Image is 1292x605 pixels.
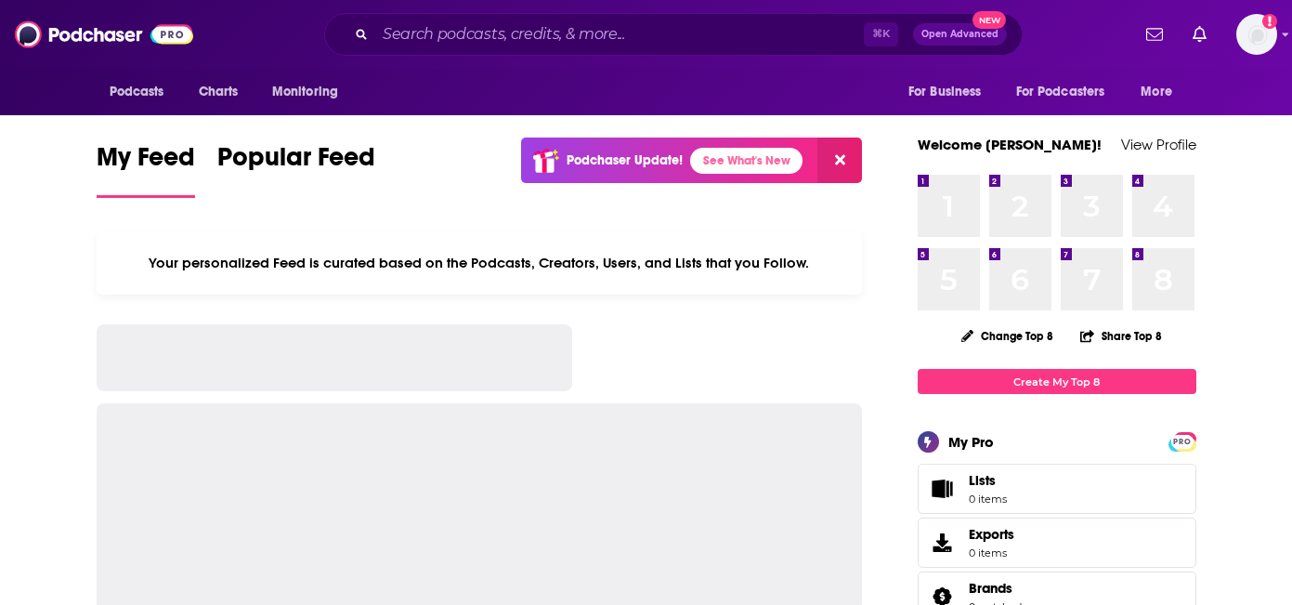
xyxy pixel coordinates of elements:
button: open menu [1128,74,1195,110]
button: open menu [259,74,362,110]
button: open menu [895,74,1005,110]
a: Exports [918,518,1196,568]
button: Open AdvancedNew [913,23,1007,46]
img: Podchaser - Follow, Share and Rate Podcasts [15,17,193,52]
a: View Profile [1121,136,1196,153]
a: PRO [1171,434,1194,448]
a: Create My Top 8 [918,369,1196,394]
button: open menu [1004,74,1132,110]
a: Charts [187,74,250,110]
span: My Feed [97,141,195,184]
span: PRO [1171,435,1194,449]
a: Welcome [PERSON_NAME]! [918,136,1102,153]
a: Brands [969,580,1022,597]
span: Lists [969,472,1007,489]
span: More [1141,79,1172,105]
button: Change Top 8 [950,324,1065,348]
div: My Pro [948,433,994,451]
span: New [972,11,1006,29]
span: For Podcasters [1016,79,1105,105]
button: Share Top 8 [1079,318,1163,354]
span: Logged in as PresleyM [1236,14,1277,55]
span: Charts [199,79,239,105]
span: Exports [969,526,1014,543]
a: Popular Feed [217,141,375,198]
button: Show profile menu [1236,14,1277,55]
a: My Feed [97,141,195,198]
a: See What's New [690,148,803,174]
span: Lists [969,472,996,489]
span: 0 items [969,493,1007,506]
a: Show notifications dropdown [1185,19,1214,50]
img: User Profile [1236,14,1277,55]
span: Brands [969,580,1012,597]
button: open menu [97,74,189,110]
span: Podcasts [110,79,164,105]
span: 0 items [969,546,1014,559]
input: Search podcasts, credits, & more... [375,20,864,49]
span: Popular Feed [217,141,375,184]
span: Lists [924,476,961,502]
p: Podchaser Update! [567,152,683,168]
a: Show notifications dropdown [1139,19,1170,50]
span: Exports [924,530,961,556]
div: Search podcasts, credits, & more... [324,13,1023,56]
div: Your personalized Feed is curated based on the Podcasts, Creators, Users, and Lists that you Follow. [97,231,863,295]
span: Monitoring [272,79,338,105]
span: ⌘ K [864,22,898,46]
span: For Business [908,79,982,105]
a: Lists [918,464,1196,514]
svg: Add a profile image [1262,14,1277,29]
span: Open Advanced [921,30,998,39]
